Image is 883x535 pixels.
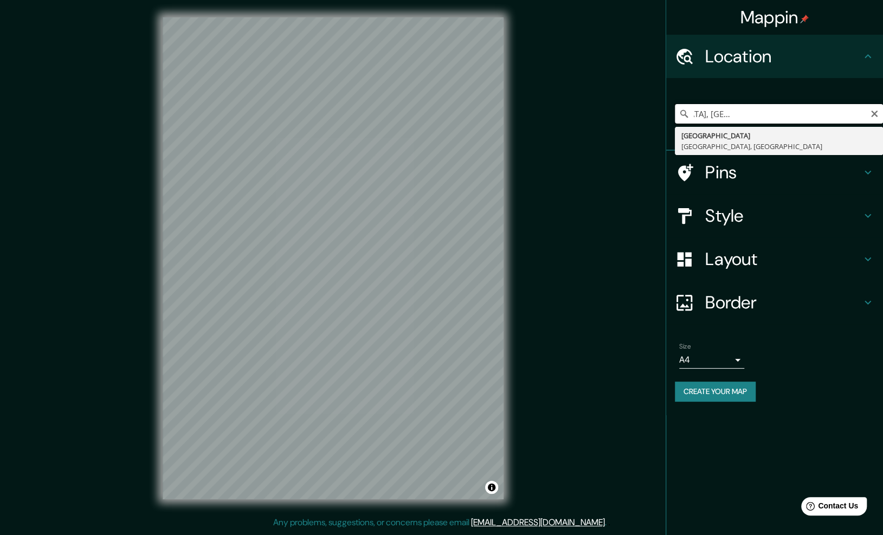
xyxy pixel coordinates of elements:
[679,351,744,369] div: A4
[705,292,861,313] h4: Border
[675,104,883,124] input: Pick your city or area
[705,46,861,67] h4: Location
[163,17,504,499] canvas: Map
[675,382,756,402] button: Create your map
[705,162,861,183] h4: Pins
[740,7,809,28] h4: Mappin
[800,15,809,23] img: pin-icon.png
[607,516,608,529] div: .
[787,493,871,523] iframe: Help widget launcher
[471,517,605,528] a: [EMAIL_ADDRESS][DOMAIN_NAME]
[666,194,883,237] div: Style
[681,130,876,141] div: [GEOGRAPHIC_DATA]
[666,35,883,78] div: Location
[679,342,691,351] label: Size
[666,281,883,324] div: Border
[705,248,861,270] h4: Layout
[608,516,610,529] div: .
[681,141,876,152] div: [GEOGRAPHIC_DATA], [GEOGRAPHIC_DATA]
[870,108,879,118] button: Clear
[705,205,861,227] h4: Style
[485,481,498,494] button: Toggle attribution
[273,516,607,529] p: Any problems, suggestions, or concerns please email .
[666,151,883,194] div: Pins
[666,237,883,281] div: Layout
